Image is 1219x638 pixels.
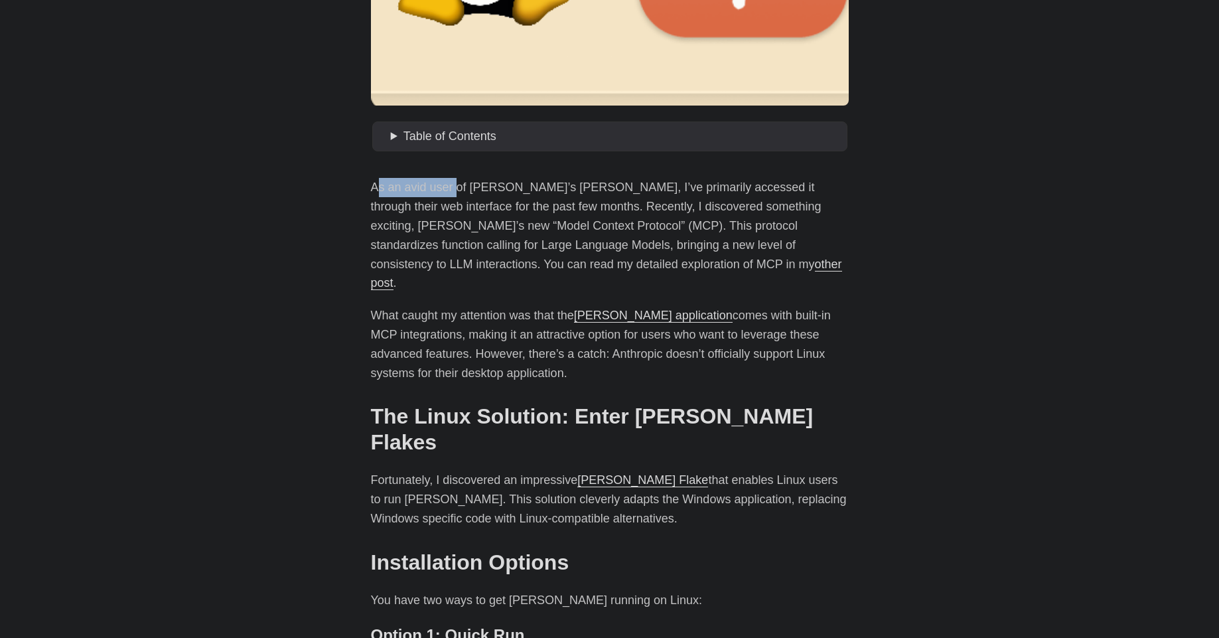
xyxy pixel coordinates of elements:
[574,309,733,322] a: [PERSON_NAME] application
[403,129,496,143] span: Table of Contents
[391,127,842,146] summary: Table of Contents
[577,473,708,487] a: [PERSON_NAME] Flake
[371,178,849,293] p: As an avid user of [PERSON_NAME]’s [PERSON_NAME], I’ve primarily accessed it through their web in...
[371,258,842,290] a: other post
[371,471,849,528] p: Fortunately, I discovered an impressive that enables Linux users to run [PERSON_NAME]. This solut...
[371,404,849,455] h2: The Linux Solution: Enter [PERSON_NAME] Flakes
[371,591,849,610] p: You have two ways to get [PERSON_NAME] running on Linux:
[371,306,849,382] p: What caught my attention was that the comes with built-in MCP integrations, making it an attracti...
[371,550,849,575] h2: Installation Options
